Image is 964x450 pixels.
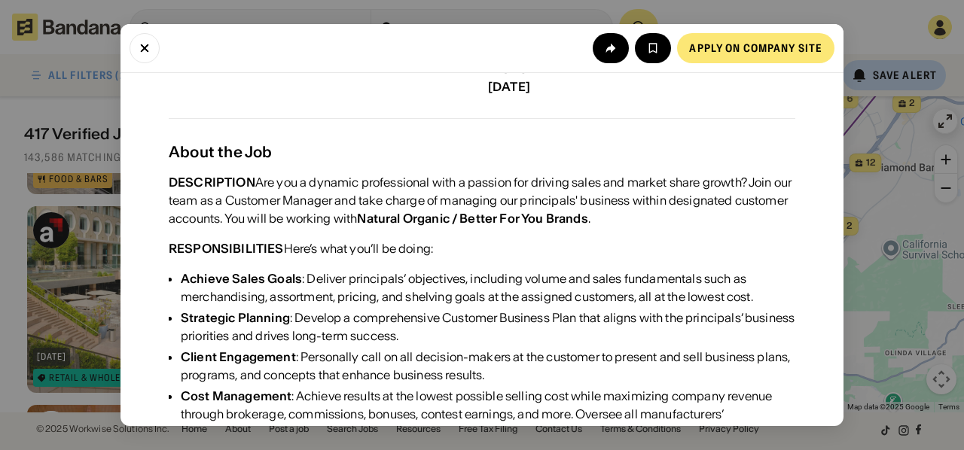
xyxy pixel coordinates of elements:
[169,241,284,256] div: RESPONSIBILITIES
[181,269,795,306] div: : Deliver principals’ objectives, including volume and sales fundamentals such as merchandising, ...
[169,143,795,161] div: About the Job
[130,33,160,63] button: Close
[169,173,795,227] div: Are you a dynamic professional with a passion for driving sales and market share growth? Join our...
[169,175,255,190] div: DESCRIPTION
[488,80,795,94] div: [DATE]
[181,349,296,364] div: Client Engagement
[169,239,433,257] div: Here’s what you’ll be doing:
[181,388,291,403] div: Cost Management
[181,348,795,384] div: : Personally call on all decision-makers at the customer to present and sell business plans, prog...
[181,271,302,286] div: Achieve Sales Goals
[689,43,822,53] div: Apply on company site
[181,310,290,325] div: Strategic Planning
[357,211,587,226] div: Natural Organic / Better For You Brands
[181,387,795,441] div: : Achieve results at the lowest possible selling cost while maximizing company revenue through br...
[181,309,795,345] div: : Develop a comprehensive Customer Business Plan that aligns with the principals’ business priori...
